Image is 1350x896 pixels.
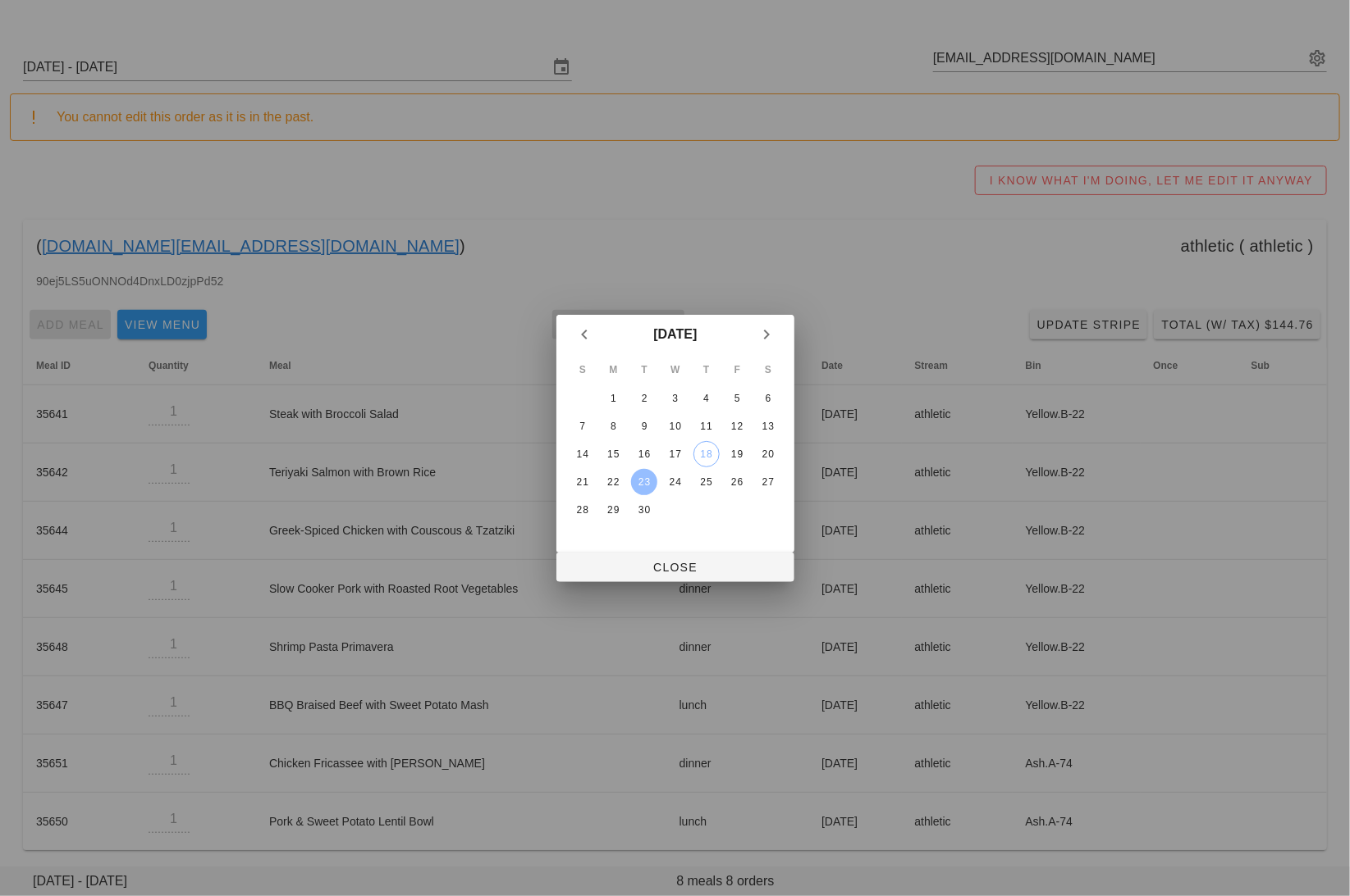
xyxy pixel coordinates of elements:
th: T [629,356,659,384]
div: 22 [600,476,626,488]
div: 16 [631,448,657,460]
div: 29 [600,504,626,516]
button: 28 [569,497,595,523]
button: 16 [631,441,657,467]
div: 2 [631,393,657,404]
div: 15 [600,448,626,460]
button: Previous month [570,320,599,349]
th: M [598,356,628,384]
button: 7 [569,413,595,439]
button: 3 [661,385,688,412]
div: 26 [724,476,750,488]
div: 11 [693,421,719,432]
div: 30 [631,504,657,516]
button: 26 [724,469,750,495]
button: 4 [693,385,719,412]
div: 25 [693,476,719,488]
div: 7 [569,421,595,432]
div: 10 [661,421,688,432]
button: 18 [693,441,719,467]
button: 13 [755,413,781,439]
button: 24 [661,469,688,495]
button: [DATE] [647,318,703,351]
button: 15 [600,441,626,467]
button: 27 [755,469,781,495]
button: 14 [569,441,595,467]
button: 19 [724,441,750,467]
button: 6 [755,385,781,412]
button: 1 [600,385,626,412]
button: Next month [752,320,781,349]
div: 23 [631,476,657,488]
div: 4 [693,393,719,404]
button: Close [556,553,794,582]
div: 20 [755,448,781,460]
div: 24 [661,476,688,488]
button: 20 [755,441,781,467]
button: 22 [600,469,626,495]
div: 14 [569,448,595,460]
button: 12 [724,413,750,439]
div: 8 [600,421,626,432]
div: 5 [724,393,750,404]
button: 5 [724,385,750,412]
button: 23 [631,469,657,495]
button: 8 [600,413,626,439]
button: 2 [631,385,657,412]
button: 17 [661,441,688,467]
div: 18 [693,448,718,460]
th: S [568,356,597,384]
button: 9 [631,413,657,439]
button: 30 [631,497,657,523]
span: Close [570,561,781,574]
div: 21 [569,476,595,488]
div: 17 [661,448,688,460]
button: 11 [693,413,719,439]
div: 1 [600,393,626,404]
th: F [722,356,752,384]
button: 29 [600,497,626,523]
button: 21 [569,469,595,495]
div: 6 [755,393,781,404]
div: 12 [724,421,750,432]
div: 28 [569,504,595,516]
div: 13 [755,421,781,432]
th: W [661,356,690,384]
th: S [753,356,783,384]
button: 25 [693,469,719,495]
div: 19 [724,448,750,460]
th: T [691,356,721,384]
button: 10 [661,413,688,439]
div: 9 [631,421,657,432]
div: 27 [755,476,781,488]
div: 3 [661,393,688,404]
